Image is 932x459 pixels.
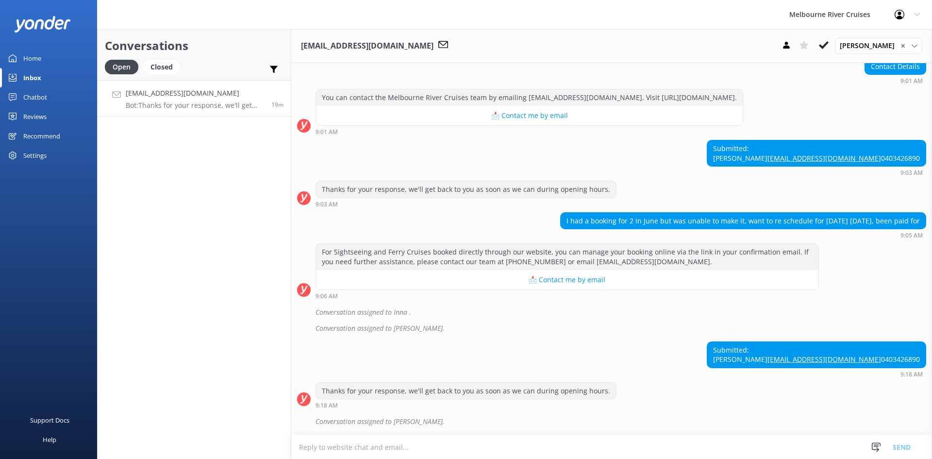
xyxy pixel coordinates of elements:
div: Thanks for your response, we'll get back to you as soon as we can during opening hours. [316,383,616,399]
h2: Conversations [105,36,283,55]
button: 📩 Contact me by email [316,106,743,125]
strong: 9:03 AM [900,170,923,176]
div: Conversation assigned to [PERSON_NAME]. [316,320,926,337]
strong: 9:05 AM [900,233,923,238]
strong: 9:18 AM [900,372,923,377]
div: Submitted: [PERSON_NAME] 0403426890 [707,342,926,368]
div: Support Docs [30,410,69,430]
div: 2025-08-12T23:11:07.217 [297,304,926,321]
div: Inbox [23,68,41,87]
div: 09:03am 13-Aug-2025 (UTC +10:00) Australia/Sydney [316,201,616,207]
div: Contact Details [865,58,926,75]
div: You can contact the Melbourne River Cruises team by emailing [EMAIL_ADDRESS][DOMAIN_NAME]. Visit ... [316,89,743,106]
div: 09:18am 13-Aug-2025 (UTC +10:00) Australia/Sydney [316,402,616,408]
div: 09:05am 13-Aug-2025 (UTC +10:00) Australia/Sydney [560,232,926,238]
div: 09:18am 13-Aug-2025 (UTC +10:00) Australia/Sydney [707,371,926,377]
a: Closed [143,61,185,72]
span: [PERSON_NAME] [840,40,900,51]
div: Conversation assigned to Inna . [316,304,926,321]
div: Submitted: [PERSON_NAME] 0403426890 [707,140,926,166]
div: Home [23,49,41,68]
h3: [EMAIL_ADDRESS][DOMAIN_NAME] [301,40,433,52]
strong: 9:18 AM [316,403,338,408]
strong: 9:06 AM [316,293,338,299]
p: Bot: Thanks for your response, we'll get back to you as soon as we can during opening hours. [126,101,264,110]
strong: 9:01 AM [900,78,923,84]
div: Help [43,430,56,449]
div: Reviews [23,107,47,126]
a: Open [105,61,143,72]
img: yonder-white-logo.png [15,16,70,32]
h4: [EMAIL_ADDRESS][DOMAIN_NAME] [126,88,264,99]
div: Open [105,60,138,74]
strong: 9:01 AM [316,129,338,135]
div: Settings [23,146,47,165]
div: I had a booking for 2 in June but was unable to make it, want to re schedule for [DATE] [DATE], b... [561,213,926,229]
div: 2025-08-12T23:23:59.080 [297,413,926,430]
div: Conversation assigned to [PERSON_NAME]. [316,413,926,430]
div: 2025-08-12T23:11:58.630 [297,320,926,337]
div: 09:01am 13-Aug-2025 (UTC +10:00) Australia/Sydney [316,128,743,135]
div: Chatbot [23,87,47,107]
span: ✕ [900,41,905,51]
div: Thanks for your response, we'll get back to you as soon as we can during opening hours. [316,181,616,198]
div: 09:03am 13-Aug-2025 (UTC +10:00) Australia/Sydney [707,169,926,176]
strong: 9:03 AM [316,202,338,207]
a: [EMAIL_ADDRESS][DOMAIN_NAME]Bot:Thanks for your response, we'll get back to you as soon as we can... [98,80,291,117]
div: 09:06am 13-Aug-2025 (UTC +10:00) Australia/Sydney [316,292,819,299]
a: [EMAIL_ADDRESS][DOMAIN_NAME] [767,153,881,163]
div: 09:01am 13-Aug-2025 (UTC +10:00) Australia/Sydney [865,77,926,84]
div: Recommend [23,126,60,146]
button: 📩 Contact me by email [316,270,818,289]
span: 09:18am 13-Aug-2025 (UTC +10:00) Australia/Sydney [271,101,283,109]
div: Closed [143,60,180,74]
div: Assign User [835,38,922,53]
a: [EMAIL_ADDRESS][DOMAIN_NAME] [767,355,881,364]
div: For Sightseeing and Ferry Cruises booked directly through our website, you can manage your bookin... [316,244,818,270]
